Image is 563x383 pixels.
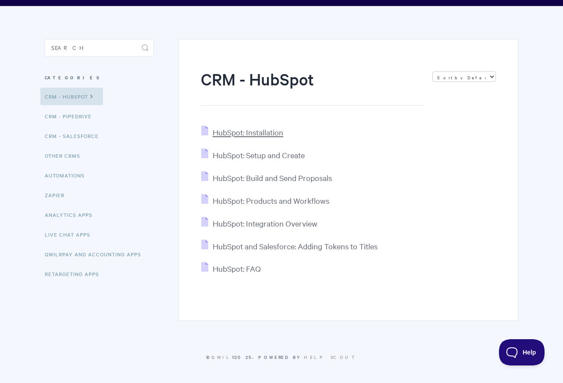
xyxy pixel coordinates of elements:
a: HubSpot: Build and Send Proposals [201,173,332,183]
span: HubSpot: Installation [213,127,283,137]
span: HubSpot: FAQ [213,263,261,273]
h3: Categories [45,70,154,85]
span: HubSpot: Products and Workflows [213,195,329,206]
iframe: Toggle Customer Support [499,339,545,365]
span: HubSpot: Setup and Create [213,150,305,160]
a: HubSpot: Products and Workflows [201,195,329,206]
select: Page reloads on selection [432,71,496,82]
a: Other CRMs [45,147,87,164]
span: HubSpot: Integration Overview [213,218,317,228]
a: Help Scout [304,354,357,360]
a: CRM - Pipedrive [45,107,98,125]
a: HubSpot: Setup and Create [201,150,305,160]
span: HubSpot: Build and Send Proposals [213,173,332,183]
input: Search [45,39,154,57]
a: CRM - Salesforce [45,127,105,145]
a: Live Chat Apps [45,226,97,243]
a: Qwilr [211,354,235,360]
span: Powered by [258,354,357,360]
a: CRM - HubSpot [40,88,103,105]
h1: CRM - HubSpot [201,68,424,106]
a: HubSpot: FAQ [201,263,261,273]
a: Analytics Apps [45,206,99,223]
span: HubSpot and Salesforce: Adding Tokens to Titles [213,241,378,251]
a: HubSpot: Integration Overview [201,218,317,228]
a: Zapier [45,186,71,204]
a: HubSpot: Installation [201,127,283,137]
a: Automations [45,167,91,184]
a: QwilrPay and Accounting Apps [45,245,148,263]
a: Retargeting Apps [45,265,106,283]
p: © 2025. [45,353,518,361]
a: HubSpot and Salesforce: Adding Tokens to Titles [201,241,378,251]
